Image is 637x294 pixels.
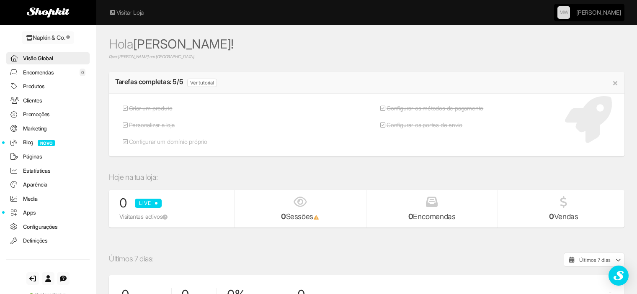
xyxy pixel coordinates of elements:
span: NOVO [38,140,55,146]
strong: 0 [408,212,413,221]
span: 0 [119,195,127,210]
a: Páginas [6,151,90,163]
button: Últimos 7 dias [564,253,624,267]
a: [PERSON_NAME] [576,4,621,21]
a: Visitar Loja [109,8,144,17]
a: Personalizar a loja [115,117,214,133]
span: Últimos 7 dias [579,257,611,263]
h4: Vendas [504,212,623,221]
a: Visão Global [6,52,90,64]
a: Media [6,193,90,205]
a: Apps [6,207,90,219]
span: × [612,77,618,88]
div: Open Intercom Messenger [609,266,629,286]
i: Com a atualização para o Google Analytics 4, verifica-se um atraso na apresentação dos dados das ... [313,215,320,220]
a: MW [557,6,570,19]
span: 0 [80,69,85,76]
a: Promoções [6,108,90,120]
a: Configurar os métodos de pagamento [373,100,490,117]
a: Conta [42,272,54,285]
a: Configurar os portes de envio [373,117,490,133]
a: Estatísticas [6,165,90,177]
span: Hola [109,36,133,51]
span: Visitantes nos últimos 30 minutos [162,214,168,220]
a: Sair [26,272,39,285]
a: Configurar um domínio próprio [115,133,214,150]
h4: Hoje na tua loja: [109,173,624,182]
span: Live [135,199,162,208]
h3: Tarefas completas: 5/5 [115,78,183,86]
img: Shopkit [27,8,70,18]
a: Marketing [6,123,90,135]
a: Suporte [57,272,70,285]
a: Definições [6,235,90,247]
span: Quer [PERSON_NAME] em [GEOGRAPHIC_DATA]. [109,54,624,59]
h4: Encomendas [373,212,491,221]
a: Encomendas0 [6,66,90,79]
strong: 0 [549,212,554,221]
a: Configurações [6,221,90,233]
button: Close [612,78,618,87]
a: Napkin & Co. ® [22,31,74,44]
a: Produtos [6,80,90,92]
strong: 0 [281,212,286,221]
div: Visitantes activos [119,212,228,221]
h4: Últimos 7 dias: [109,255,154,263]
a: Ver tutorial [187,79,217,87]
h4: Sessões [241,212,359,221]
a: Aparência [6,179,90,191]
a: Clientes [6,95,90,107]
a: Criar um produto [115,100,214,117]
h1: [PERSON_NAME]! [109,38,624,59]
a: BlogNOVO [6,136,90,148]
